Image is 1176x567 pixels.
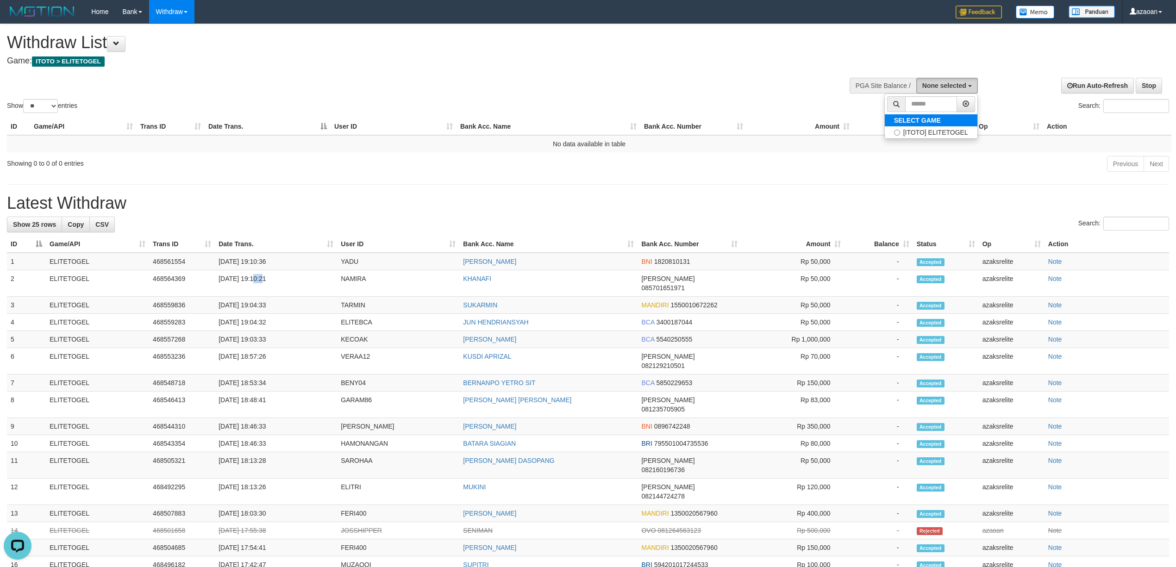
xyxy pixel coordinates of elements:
td: 5 [7,331,46,348]
th: Balance: activate to sort column ascending [844,236,913,253]
td: - [844,452,913,479]
th: Bank Acc. Number: activate to sort column ascending [640,118,747,135]
label: Search: [1078,99,1169,113]
a: MUKINI [463,483,486,491]
span: Accepted [917,319,945,327]
td: - [844,392,913,418]
td: [DATE] 18:03:30 [215,505,337,522]
th: ID: activate to sort column descending [7,236,46,253]
td: - [844,297,913,314]
td: Rp 500,000 [741,522,844,539]
td: 4 [7,314,46,331]
span: [PERSON_NAME] [641,353,694,360]
th: Game/API: activate to sort column ascending [46,236,149,253]
span: Copy 5850229653 to clipboard [656,379,692,386]
td: ELITETOGEL [46,392,149,418]
td: 468559836 [149,297,215,314]
td: Rp 150,000 [741,374,844,392]
span: Accepted [917,510,945,518]
th: Amount: activate to sort column ascending [741,236,844,253]
span: Accepted [917,423,945,431]
td: ELITETOGEL [46,539,149,556]
td: [DATE] 18:13:28 [215,452,337,479]
td: azaoan [979,522,1045,539]
td: [DATE] 19:10:21 [215,270,337,297]
td: 12 [7,479,46,505]
td: azaksrelite [979,505,1045,522]
a: Previous [1107,156,1144,172]
span: [PERSON_NAME] [641,483,694,491]
span: Copy 1820810131 to clipboard [654,258,690,265]
td: 468504685 [149,539,215,556]
td: ELITETOGEL [46,435,149,452]
a: SENIMAN [463,527,493,534]
td: 468548718 [149,374,215,392]
img: Feedback.jpg [956,6,1002,19]
td: [DATE] 18:53:34 [215,374,337,392]
a: KUSDI APRIZAL [463,353,511,360]
td: ELITETOGEL [46,270,149,297]
td: 468561554 [149,253,215,270]
td: [DATE] 19:04:33 [215,297,337,314]
a: [PERSON_NAME] [463,336,516,343]
td: - [844,331,913,348]
td: 3 [7,297,46,314]
td: azaksrelite [979,314,1045,331]
td: - [844,539,913,556]
td: 2 [7,270,46,297]
span: Copy 1350020567960 to clipboard [671,510,718,517]
td: ELITETOGEL [46,418,149,435]
a: Note [1048,336,1062,343]
span: BNI [641,258,652,265]
th: Action [1045,236,1169,253]
span: Accepted [917,484,945,492]
td: [DATE] 19:10:36 [215,253,337,270]
td: 468553236 [149,348,215,374]
span: Copy 082160196736 to clipboard [641,466,684,474]
a: [PERSON_NAME] [463,258,516,265]
span: BCA [641,379,654,386]
td: - [844,418,913,435]
a: [PERSON_NAME] [PERSON_NAME] [463,396,571,404]
td: 468492295 [149,479,215,505]
td: azaksrelite [979,270,1045,297]
td: Rp 50,000 [741,270,844,297]
a: CSV [89,217,115,232]
span: Copy 082129210501 to clipboard [641,362,684,369]
a: Note [1048,440,1062,447]
td: ELITETOGEL [46,348,149,374]
td: - [844,270,913,297]
td: - [844,505,913,522]
td: No data available in table [7,135,1171,152]
th: User ID: activate to sort column ascending [331,118,457,135]
th: Date Trans.: activate to sort column ascending [215,236,337,253]
td: FERI400 [337,539,459,556]
span: Accepted [917,336,945,344]
span: Accepted [917,380,945,387]
a: JUN HENDRIANSYAH [463,318,528,326]
td: Rp 80,000 [741,435,844,452]
span: BCA [641,336,654,343]
span: MANDIRI [641,301,669,309]
span: None selected [922,82,966,89]
a: Note [1048,353,1062,360]
th: Game/API: activate to sort column ascending [30,118,137,135]
td: 1 [7,253,46,270]
td: ELITETOGEL [46,479,149,505]
td: FERI400 [337,505,459,522]
td: Rp 50,000 [741,452,844,479]
th: Status: activate to sort column ascending [913,236,979,253]
label: Show entries [7,99,77,113]
a: Note [1048,275,1062,282]
td: [DATE] 19:04:32 [215,314,337,331]
td: YADU [337,253,459,270]
td: ELITETOGEL [46,522,149,539]
a: KHANAFI [463,275,491,282]
h1: Withdraw List [7,33,775,52]
span: BRI [641,440,652,447]
td: 6 [7,348,46,374]
td: [DATE] 18:46:33 [215,435,337,452]
td: GARAM86 [337,392,459,418]
span: MANDIRI [641,544,669,551]
td: [DATE] 17:55:38 [215,522,337,539]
